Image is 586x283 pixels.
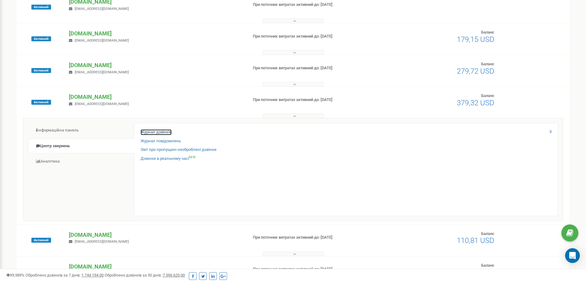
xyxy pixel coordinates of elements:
[31,68,51,73] span: Активний
[75,70,129,74] span: [EMAIL_ADDRESS][DOMAIN_NAME]
[457,67,494,75] span: 279,72 USD
[28,139,134,154] a: Центр звернень
[26,273,104,277] span: Оброблено дзвінків за 7 днів :
[31,5,51,10] span: Активний
[69,93,243,101] p: [DOMAIN_NAME]
[141,147,217,153] a: Звіт про пропущені необроблені дзвінки
[141,129,172,135] a: Журнал дзвінків
[457,35,494,44] span: 179,15 USD
[549,129,552,135] a: X
[31,36,51,41] span: Активний
[253,235,381,241] p: При поточних витратах активний до: [DATE]
[6,273,25,277] span: 99,989%
[163,273,185,277] u: 7 596 625,00
[141,156,196,162] a: Дзвінки в реальному часіNEW
[481,231,494,236] span: Баланс
[253,2,381,8] p: При поточних витратах активний до: [DATE]
[253,97,381,103] p: При поточних витратах активний до: [DATE]
[481,30,494,34] span: Баланс
[69,30,243,38] p: [DOMAIN_NAME]
[189,156,196,159] sup: NEW
[457,236,494,245] span: 110,81 USD
[75,38,129,42] span: [EMAIL_ADDRESS][DOMAIN_NAME]
[457,268,494,277] span: 239,30 USD
[565,248,580,263] div: Open Intercom Messenger
[69,263,243,271] p: [DOMAIN_NAME]
[28,123,134,138] a: Інформаційна панель
[31,100,51,105] span: Активний
[105,273,185,277] span: Оброблено дзвінків за 30 днів :
[82,273,104,277] u: 1 744 194,00
[28,154,134,169] a: Аналiтика
[141,138,181,144] a: Журнал повідомлень
[481,62,494,66] span: Баланс
[69,231,243,239] p: [DOMAIN_NAME]
[253,266,381,272] p: При поточних витратах активний до: [DATE]
[253,34,381,39] p: При поточних витратах активний до: [DATE]
[481,263,494,268] span: Баланс
[457,99,494,107] span: 379,32 USD
[75,102,129,106] span: [EMAIL_ADDRESS][DOMAIN_NAME]
[75,240,129,244] span: [EMAIL_ADDRESS][DOMAIN_NAME]
[75,7,129,11] span: [EMAIL_ADDRESS][DOMAIN_NAME]
[481,93,494,98] span: Баланс
[31,238,51,243] span: Активний
[253,65,381,71] p: При поточних витратах активний до: [DATE]
[69,61,243,69] p: [DOMAIN_NAME]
